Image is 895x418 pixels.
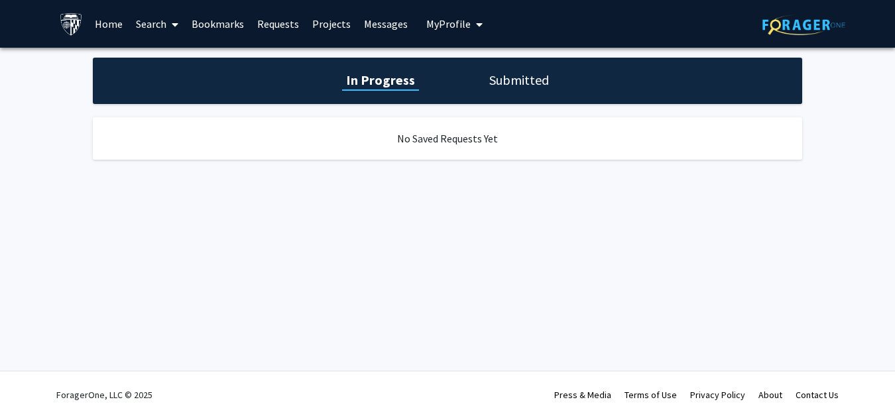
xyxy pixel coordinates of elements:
[306,1,357,47] a: Projects
[129,1,185,47] a: Search
[10,358,56,408] iframe: Chat
[796,389,839,401] a: Contact Us
[762,15,845,35] img: ForagerOne Logo
[690,389,745,401] a: Privacy Policy
[88,1,129,47] a: Home
[93,117,802,160] div: No Saved Requests Yet
[185,1,251,47] a: Bookmarks
[60,13,83,36] img: Johns Hopkins University Logo
[485,71,553,89] h1: Submitted
[251,1,306,47] a: Requests
[625,389,677,401] a: Terms of Use
[426,17,471,30] span: My Profile
[357,1,414,47] a: Messages
[342,71,419,89] h1: In Progress
[758,389,782,401] a: About
[56,372,152,418] div: ForagerOne, LLC © 2025
[554,389,611,401] a: Press & Media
